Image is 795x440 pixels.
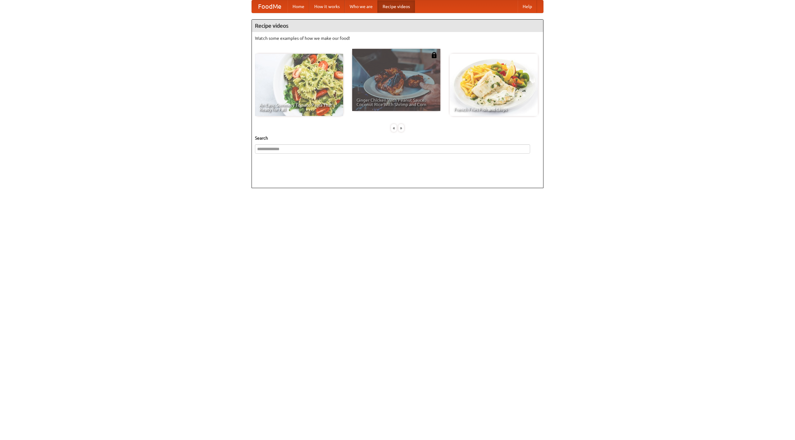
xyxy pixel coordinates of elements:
[309,0,345,13] a: How it works
[288,0,309,13] a: Home
[398,124,404,132] div: »
[378,0,415,13] a: Recipe videos
[255,35,540,41] p: Watch some examples of how we make our food!
[518,0,537,13] a: Help
[255,135,540,141] h5: Search
[450,54,538,116] a: French Fries Fish and Chips
[259,103,339,112] span: An Easy, Summery Tomato Pasta That's Ready for Fall
[391,124,397,132] div: «
[431,52,437,58] img: 483408.png
[454,107,534,112] span: French Fries Fish and Chips
[252,0,288,13] a: FoodMe
[345,0,378,13] a: Who we are
[255,54,343,116] a: An Easy, Summery Tomato Pasta That's Ready for Fall
[252,20,543,32] h4: Recipe videos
